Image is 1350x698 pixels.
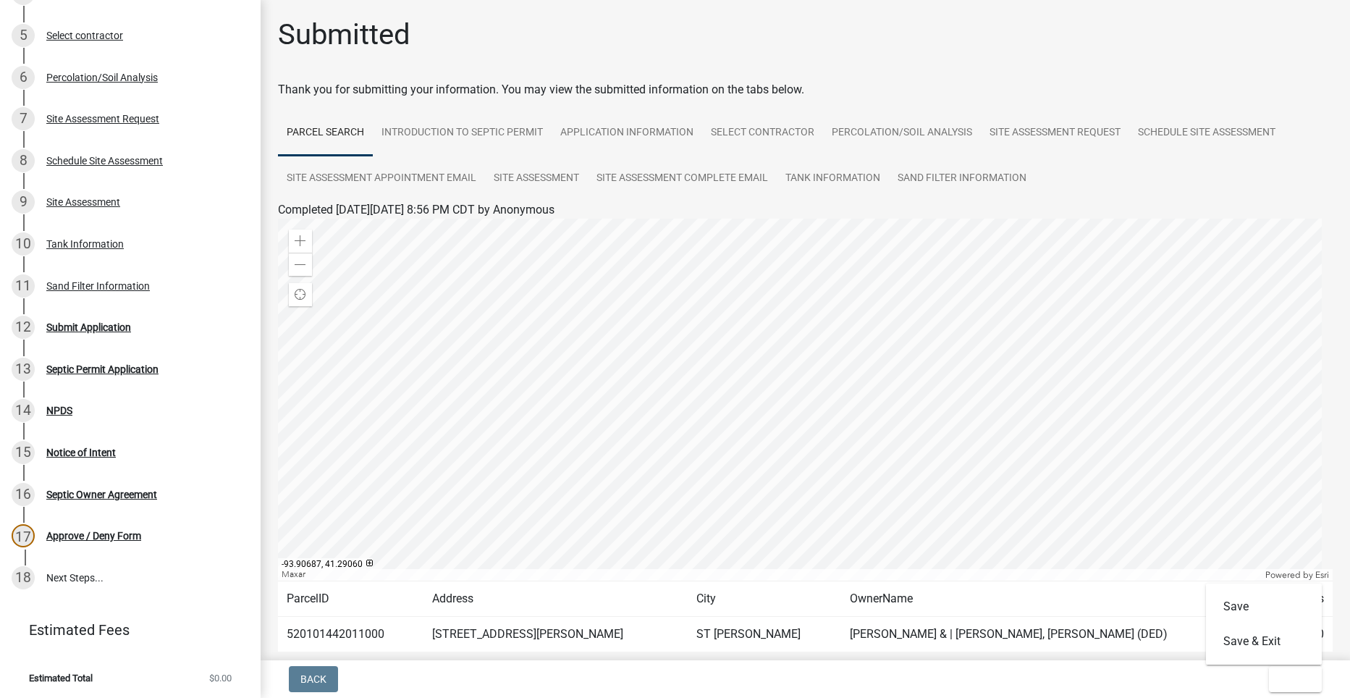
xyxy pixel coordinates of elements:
div: NPDS [46,405,72,416]
button: Exit [1269,666,1322,692]
td: [STREET_ADDRESS][PERSON_NAME] [423,617,688,652]
span: Exit [1281,673,1302,685]
a: Schedule Site Assessment [1129,110,1284,156]
a: Percolation/Soil Analysis [823,110,981,156]
a: Site Assessment Appointment Email [278,156,485,202]
div: 7 [12,107,35,130]
span: Completed [DATE][DATE] 8:56 PM CDT by Anonymous [278,203,554,216]
div: 5 [12,24,35,47]
a: Application Information [552,110,702,156]
div: Powered by [1262,569,1333,581]
div: Select contractor [46,30,123,41]
span: Back [300,673,326,685]
div: Septic Owner Agreement [46,489,157,500]
div: Site Assessment Request [46,114,159,124]
div: 9 [12,190,35,214]
div: Sand Filter Information [46,281,150,291]
div: Thank you for submitting your information. You may view the submitted information on the tabs below. [278,81,1333,98]
a: Estimated Fees [12,615,237,644]
a: Tank Information [777,156,889,202]
span: Estimated Total [29,673,93,683]
div: Schedule Site Assessment [46,156,163,166]
div: 8 [12,149,35,172]
div: Approve / Deny Form [46,531,141,541]
div: Maxar [278,569,1262,581]
div: Find my location [289,283,312,306]
button: Back [289,666,338,692]
div: Zoom in [289,230,312,253]
div: 15 [12,441,35,464]
span: $0.00 [209,673,232,683]
a: Site Assessment Request [981,110,1129,156]
td: City [688,581,842,617]
td: Address [423,581,688,617]
a: Sand Filter Information [889,156,1035,202]
button: Save [1206,589,1322,624]
div: 12 [12,316,35,339]
div: 18 [12,566,35,589]
a: Select contractor [702,110,823,156]
div: Tank Information [46,239,124,249]
div: 10 [12,232,35,256]
td: Acres [1266,581,1333,617]
div: Exit [1206,584,1322,665]
td: ST [PERSON_NAME] [688,617,842,652]
a: Esri [1315,570,1329,580]
div: Percolation/Soil Analysis [46,72,158,83]
a: Site Assessment Complete Email [588,156,777,202]
button: Save & Exit [1206,624,1322,659]
div: 14 [12,399,35,422]
div: 6 [12,66,35,89]
h1: Submitted [278,17,410,52]
div: Zoom out [289,253,312,276]
div: 13 [12,358,35,381]
a: Site Assessment [485,156,588,202]
div: 16 [12,483,35,506]
td: ParcelID [278,581,423,617]
div: Site Assessment [46,197,120,207]
div: Notice of Intent [46,447,116,458]
div: 11 [12,274,35,298]
a: Parcel search [278,110,373,156]
div: 17 [12,524,35,547]
td: 520101442011000 [278,617,423,652]
div: Submit Application [46,322,131,332]
td: [PERSON_NAME] & | [PERSON_NAME], [PERSON_NAME] (DED) [841,617,1265,652]
td: OwnerName [841,581,1265,617]
div: Septic Permit Application [46,364,159,374]
a: Introduction to Septic Permit [373,110,552,156]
